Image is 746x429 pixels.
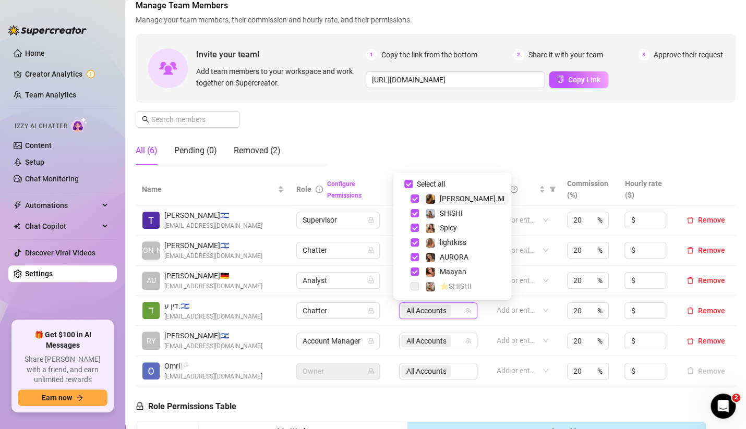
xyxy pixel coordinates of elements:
[654,49,723,60] span: Approve their request
[25,249,95,257] a: Discover Viral Videos
[174,144,217,157] div: Pending (0)
[234,144,281,157] div: Removed (2)
[303,363,374,379] span: Owner
[164,240,262,251] span: [PERSON_NAME] 🇮🇱
[164,270,262,281] span: [PERSON_NAME] 🇩🇪
[15,121,67,131] span: Izzy AI Chatter
[465,308,472,314] span: team
[316,186,323,193] span: info-circle
[136,400,236,413] h5: Role Permissions Table
[8,25,87,35] img: logo-BBDzfeDw.svg
[528,49,603,60] span: Share it with your team
[682,304,729,317] button: Remove
[549,71,608,88] button: Copy Link
[440,253,468,261] span: AURORA
[142,362,160,379] img: Omri
[25,141,52,150] a: Content
[698,276,725,285] span: Remove
[568,76,600,84] span: Copy Link
[42,394,72,402] span: Earn now
[411,267,419,276] span: Select tree node
[327,180,362,199] a: Configure Permissions
[413,178,449,190] span: Select all
[136,174,290,205] th: Name
[411,238,419,247] span: Select tree node
[303,303,374,318] span: Chatter
[510,186,518,193] span: question-circle
[687,307,694,314] span: delete
[440,224,457,232] span: Spicy
[14,223,20,230] img: Chat Copilot
[136,402,144,410] span: lock
[426,253,435,262] img: AURORA
[682,214,729,226] button: Remove
[411,209,419,217] span: Select tree node
[366,49,377,60] span: 1
[25,66,109,82] a: Creator Analytics exclamation-circle
[401,335,451,347] span: All Accounts
[682,365,729,377] button: Remove
[303,333,374,349] span: Account Manager
[513,49,524,60] span: 2
[440,267,466,276] span: Maayan
[25,175,79,183] a: Chat Monitoring
[440,238,466,247] span: lightkiss
[687,337,694,345] span: delete
[25,197,99,214] span: Automations
[18,354,107,385] span: Share [PERSON_NAME] with a friend, and earn unlimited rewards
[440,282,472,290] span: ⭐️SHISHI
[682,274,729,287] button: Remove
[164,251,262,261] span: [EMAIL_ADDRESS][DOMAIN_NAME]
[164,221,262,231] span: [EMAIL_ADDRESS][DOMAIN_NAME]
[136,14,736,26] span: Manage your team members, their commission and hourly rate, and their permissions.
[687,247,694,254] span: delete
[547,181,558,197] span: filter
[557,76,564,83] span: copy
[164,360,262,372] span: Omri 🏳️
[18,330,107,350] span: 🎁 Get $100 in AI Messages
[698,307,725,315] span: Remove
[426,282,435,291] img: ⭐️SHISHI
[406,305,446,316] span: All Accounts
[440,209,463,217] span: SHISHI
[142,212,160,229] img: Tom Silver
[426,209,435,218] img: SHISHI
[136,144,158,157] div: All (6)
[142,302,160,319] img: דין עמית
[549,186,556,192] span: filter
[411,282,419,290] span: Select tree node
[147,335,155,347] span: RY
[368,247,374,253] span: lock
[25,91,76,99] a: Team Analytics
[426,194,435,204] img: 𝐀𝐧𝐧𝐚.𝐌
[687,277,694,284] span: delete
[164,341,262,351] span: [EMAIL_ADDRESS][DOMAIN_NAME]
[426,238,435,248] img: lightkiss
[368,217,374,223] span: lock
[698,246,725,254] span: Remove
[296,185,311,193] span: Role
[368,338,374,344] span: lock
[411,224,419,232] span: Select tree node
[698,337,725,345] span: Remove
[196,66,362,89] span: Add team members to your workspace and work together on Supercreator.
[303,273,374,288] span: Analyst
[440,194,504,203] span: [PERSON_NAME].𝐌
[164,210,262,221] span: [PERSON_NAME] 🇮🇱
[25,218,99,235] span: Chat Copilot
[123,244,179,256] span: [PERSON_NAME]
[71,117,88,132] img: AI Chatter
[14,201,22,210] span: thunderbolt
[164,300,262,312] span: דין ע. 🇮🇱
[406,335,446,347] span: All Accounts
[732,394,740,402] span: 2
[142,116,149,123] span: search
[682,244,729,256] button: Remove
[164,312,262,322] span: [EMAIL_ADDRESS][DOMAIN_NAME]
[465,338,472,344] span: team
[368,308,374,314] span: lock
[368,277,374,284] span: lock
[426,224,435,233] img: Spicy
[147,275,156,286] span: AU
[638,49,649,60] span: 3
